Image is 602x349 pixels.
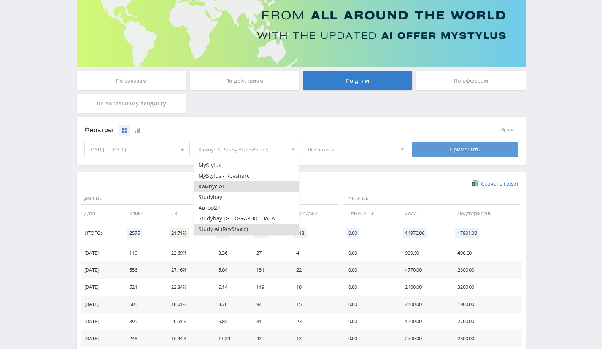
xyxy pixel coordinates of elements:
[341,244,397,261] td: 0.00
[249,279,289,296] td: 119
[397,330,450,347] td: 2700.00
[211,296,249,313] td: 3.76
[127,228,142,238] span: 2575
[249,296,289,313] td: 94
[249,313,289,330] td: 81
[194,192,299,202] button: Studybay
[341,330,397,347] td: 0.00
[289,205,341,222] td: Продажи
[81,205,122,222] td: Дата
[194,171,299,181] button: MyStylus - Revshare
[81,279,122,296] td: [DATE]
[289,261,341,279] td: 22
[211,279,249,296] td: 6.14
[412,142,518,157] div: Применить
[341,279,397,296] td: 0.00
[403,228,427,238] span: 14970.00
[164,244,211,261] td: 22.69%
[346,228,359,238] span: 0.00
[81,192,247,205] span: Данные:
[81,244,122,261] td: [DATE]
[397,296,450,313] td: 2400.00
[122,279,164,296] td: 521
[303,71,413,90] div: По дням
[472,180,518,188] a: Скачать (.xlsx)
[164,296,211,313] td: 18.61%
[77,71,186,90] div: По заказам
[341,205,397,222] td: Отменены
[289,330,341,347] td: 12
[190,71,299,90] div: По действиям
[194,213,299,224] button: Studybay [GEOGRAPHIC_DATA]
[164,279,211,296] td: 22.84%
[397,313,450,330] td: 1500.00
[85,142,190,157] div: [DATE] — [DATE]
[164,313,211,330] td: 20.51%
[397,261,450,279] td: 4770.00
[289,313,341,330] td: 23
[481,181,518,187] span: Скачать (.xlsx)
[341,261,397,279] td: 0.00
[450,313,521,330] td: 2700.00
[289,244,341,261] td: 4
[164,330,211,347] td: 16.94%
[81,330,122,347] td: [DATE]
[450,279,521,296] td: 3200.00
[397,205,450,222] td: Холд
[81,261,122,279] td: [DATE]
[450,244,521,261] td: 400.00
[289,296,341,313] td: 15
[194,160,299,171] button: MyStylus
[472,180,478,187] img: xlsx
[249,244,289,261] td: 27
[249,261,289,279] td: 151
[81,313,122,330] td: [DATE]
[81,296,122,313] td: [DATE]
[308,142,397,157] span: Все потоки
[77,94,186,113] div: По локальному лендингу
[341,296,397,313] td: 0.00
[249,330,289,347] td: 42
[164,261,211,279] td: 27.16%
[122,296,164,313] td: 505
[450,205,521,222] td: Подтверждены
[122,313,164,330] td: 395
[194,224,299,234] button: Study AI (RevShare)
[194,181,299,192] button: Кампус AI
[122,330,164,347] td: 248
[341,313,397,330] td: 0.00
[122,244,164,261] td: 119
[397,244,450,261] td: 900.00
[81,222,122,244] td: Итого:
[289,279,341,296] td: 18
[450,296,521,313] td: 1900.00
[397,279,450,296] td: 2400.00
[84,124,409,136] div: Фильтры
[499,127,518,132] button: сбросить
[164,205,211,222] td: CR
[199,142,287,157] span: Кампус AI, Study AI (RevShare)
[450,330,521,347] td: 2800.00
[450,261,521,279] td: 2800.00
[455,228,479,238] span: 17901.00
[211,313,249,330] td: 6.84
[169,228,189,238] span: 21.71%
[294,228,307,238] span: 118
[211,244,249,261] td: 3.36
[211,330,249,347] td: 11.29
[343,192,520,205] span: Финансы:
[211,261,249,279] td: 5.04
[122,205,164,222] td: Клики
[194,202,299,213] button: Автор24
[416,71,526,90] div: По офферам
[122,261,164,279] td: 556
